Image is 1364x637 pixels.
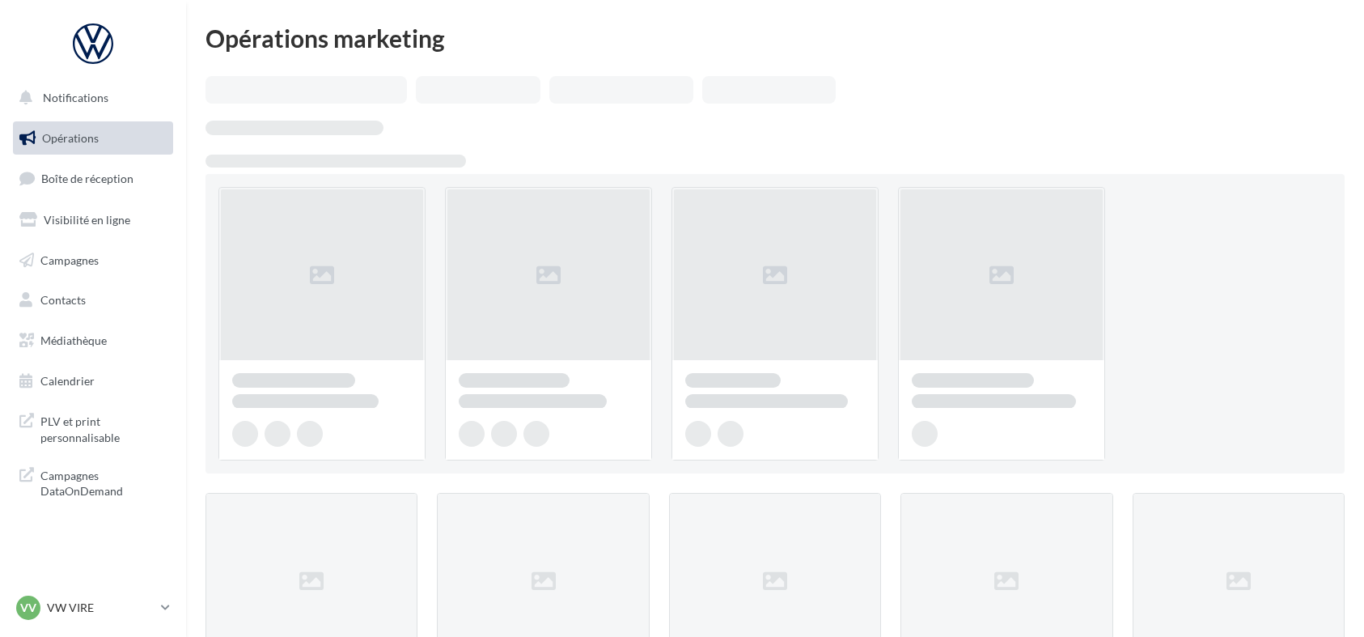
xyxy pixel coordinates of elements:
[10,121,176,155] a: Opérations
[10,203,176,237] a: Visibilité en ligne
[10,244,176,278] a: Campagnes
[41,172,133,185] span: Boîte de réception
[13,592,173,623] a: VV VW VIRE
[10,364,176,398] a: Calendrier
[40,333,107,347] span: Médiathèque
[10,458,176,506] a: Campagnes DataOnDemand
[10,81,170,115] button: Notifications
[40,465,167,499] span: Campagnes DataOnDemand
[10,324,176,358] a: Médiathèque
[40,410,167,445] span: PLV et print personnalisable
[20,600,36,616] span: VV
[44,213,130,227] span: Visibilité en ligne
[10,283,176,317] a: Contacts
[10,404,176,452] a: PLV et print personnalisable
[47,600,155,616] p: VW VIRE
[40,374,95,388] span: Calendrier
[10,161,176,196] a: Boîte de réception
[40,253,99,266] span: Campagnes
[43,91,108,104] span: Notifications
[42,131,99,145] span: Opérations
[205,26,1345,50] div: Opérations marketing
[40,293,86,307] span: Contacts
